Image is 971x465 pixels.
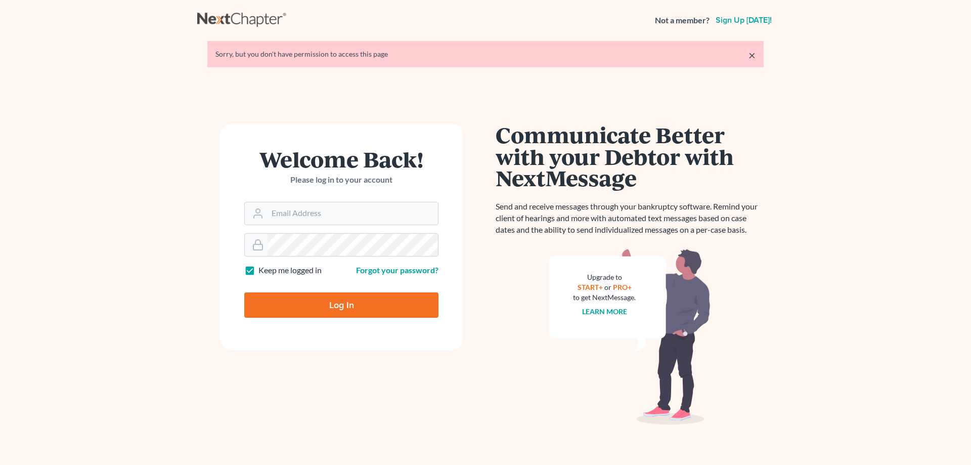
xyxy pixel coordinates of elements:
div: Upgrade to [573,272,636,282]
a: PRO+ [613,283,632,291]
a: START+ [578,283,603,291]
strong: Not a member? [655,15,710,26]
p: Please log in to your account [244,174,438,186]
div: to get NextMessage. [573,292,636,303]
img: nextmessage_bg-59042aed3d76b12b5cd301f8e5b87938c9018125f34e5fa2b7a6b67550977c72.svg [549,248,711,425]
input: Log In [244,292,438,318]
div: Sorry, but you don't have permission to access this page [215,49,756,59]
a: Learn more [582,307,627,316]
label: Keep me logged in [258,265,322,276]
h1: Welcome Back! [244,148,438,170]
p: Send and receive messages through your bankruptcy software. Remind your client of hearings and mo... [496,201,764,236]
span: or [604,283,611,291]
a: × [748,49,756,61]
a: Sign up [DATE]! [714,16,774,24]
input: Email Address [268,202,438,225]
a: Forgot your password? [356,265,438,275]
h1: Communicate Better with your Debtor with NextMessage [496,124,764,189]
